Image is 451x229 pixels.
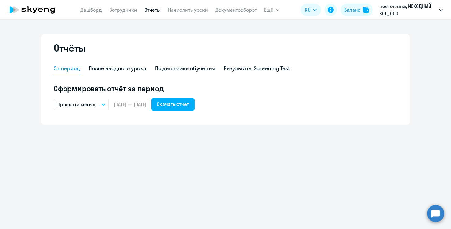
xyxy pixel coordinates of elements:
[54,64,80,72] div: За период
[54,99,109,110] button: Прошлый месяц
[109,7,137,13] a: Сотрудники
[344,6,360,14] div: Баланс
[264,4,279,16] button: Ещё
[215,7,257,13] a: Документооборот
[54,42,86,54] h2: Отчёты
[363,7,369,13] img: balance
[145,7,161,13] a: Отчеты
[376,2,446,17] button: постоплата, ИСХОДНЫЙ КОД, ООО
[157,100,189,108] div: Скачать отчёт
[301,4,321,16] button: RU
[341,4,373,16] button: Балансbalance
[54,83,397,93] h5: Сформировать отчёт за период
[89,64,146,72] div: После вводного урока
[380,2,437,17] p: постоплата, ИСХОДНЫЙ КОД, ООО
[151,98,195,111] button: Скачать отчёт
[57,101,96,108] p: Прошлый месяц
[264,6,273,14] span: Ещё
[80,7,102,13] a: Дашборд
[224,64,291,72] div: Результаты Screening Test
[155,64,215,72] div: По динамике обучения
[168,7,208,13] a: Начислить уроки
[305,6,310,14] span: RU
[114,101,146,108] span: [DATE] — [DATE]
